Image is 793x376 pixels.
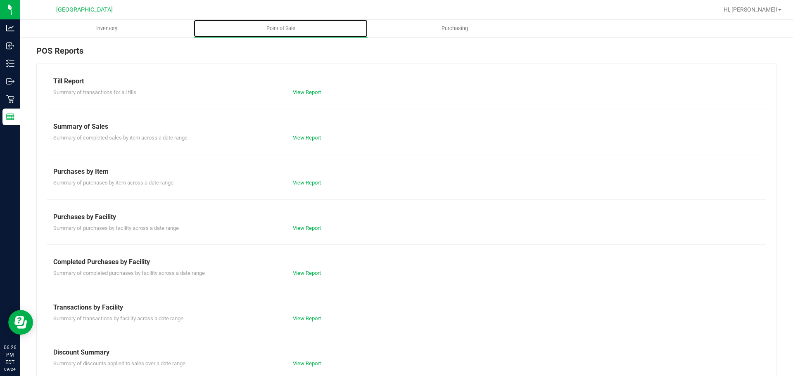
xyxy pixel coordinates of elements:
[194,20,368,37] a: Point of Sale
[293,270,321,276] a: View Report
[53,212,760,222] div: Purchases by Facility
[430,25,479,32] span: Purchasing
[6,95,14,103] inline-svg: Retail
[8,310,33,335] iframe: Resource center
[56,6,113,13] span: [GEOGRAPHIC_DATA]
[53,303,760,312] div: Transactions by Facility
[293,89,321,95] a: View Report
[368,20,541,37] a: Purchasing
[6,77,14,85] inline-svg: Outbound
[20,20,194,37] a: Inventory
[53,360,185,367] span: Summary of discounts applied to sales over a date range
[4,366,16,372] p: 09/24
[4,344,16,366] p: 06:26 PM EDT
[293,180,321,186] a: View Report
[6,24,14,32] inline-svg: Analytics
[53,76,760,86] div: Till Report
[293,225,321,231] a: View Report
[85,25,128,32] span: Inventory
[53,270,205,276] span: Summary of completed purchases by facility across a date range
[6,59,14,68] inline-svg: Inventory
[36,45,776,64] div: POS Reports
[53,315,183,322] span: Summary of transactions by facility across a date range
[724,6,777,13] span: Hi, [PERSON_NAME]!
[293,360,321,367] a: View Report
[53,167,760,177] div: Purchases by Item
[53,348,760,357] div: Discount Summary
[53,89,136,95] span: Summary of transactions for all tills
[6,113,14,121] inline-svg: Reports
[53,122,760,132] div: Summary of Sales
[293,135,321,141] a: View Report
[53,225,179,231] span: Summary of purchases by facility across a date range
[255,25,306,32] span: Point of Sale
[53,257,760,267] div: Completed Purchases by Facility
[293,315,321,322] a: View Report
[53,135,188,141] span: Summary of completed sales by item across a date range
[6,42,14,50] inline-svg: Inbound
[53,180,173,186] span: Summary of purchases by item across a date range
